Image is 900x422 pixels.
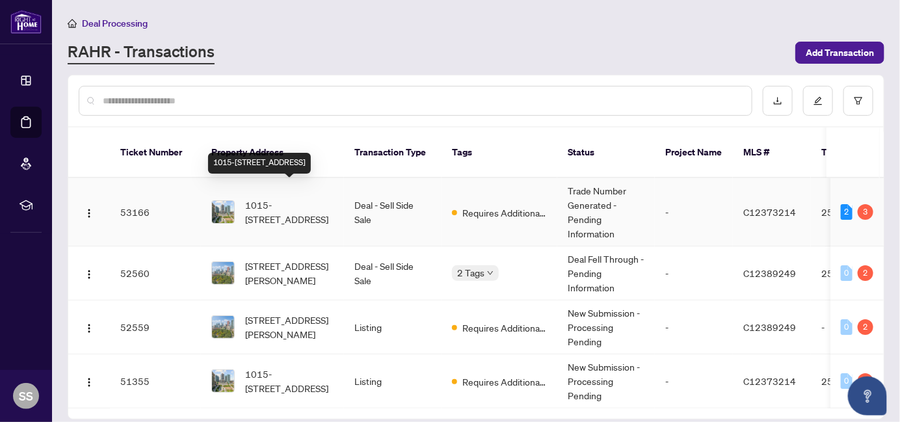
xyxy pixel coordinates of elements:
div: 1 [858,373,873,389]
span: 1015-[STREET_ADDRESS] [245,367,334,395]
span: Requires Additional Docs [462,321,547,335]
td: New Submission - Processing Pending [557,354,655,408]
td: - [655,178,733,246]
td: Deal - Sell Side Sale [344,246,442,300]
div: 0 [841,265,853,281]
button: edit [803,86,833,116]
span: 1015-[STREET_ADDRESS] [245,198,334,226]
span: Requires Additional Docs [462,375,547,389]
th: Status [557,127,655,178]
div: 2 [858,319,873,335]
div: 0 [841,319,853,335]
span: [STREET_ADDRESS][PERSON_NAME] [245,259,334,287]
span: C12373214 [743,206,796,218]
td: Deal - Sell Side Sale [344,178,442,246]
th: MLS # [733,127,811,178]
img: logo [10,10,42,34]
img: Logo [84,208,94,218]
button: Add Transaction [795,42,884,64]
td: - [655,246,733,300]
td: Trade Number Generated - Pending Information [557,178,655,246]
div: 3 [858,204,873,220]
span: Requires Additional Docs [462,205,547,220]
th: Project Name [655,127,733,178]
img: thumbnail-img [212,316,234,338]
span: down [487,270,494,276]
div: 2 [841,204,853,220]
span: [STREET_ADDRESS][PERSON_NAME] [245,313,334,341]
button: Open asap [848,376,887,415]
td: 51355 [110,354,201,408]
div: 1015-[STREET_ADDRESS] [208,153,311,174]
button: Logo [79,317,99,337]
span: filter [854,96,863,105]
span: Deal Processing [82,18,148,29]
button: Logo [79,202,99,222]
span: C12389249 [743,321,796,333]
th: Ticket Number [110,127,201,178]
button: filter [843,86,873,116]
div: 0 [841,373,853,389]
td: 53166 [110,178,201,246]
img: Logo [84,377,94,388]
span: edit [814,96,823,105]
th: Property Address [201,127,344,178]
th: Transaction Type [344,127,442,178]
img: thumbnail-img [212,201,234,223]
span: download [773,96,782,105]
img: Logo [84,323,94,334]
td: New Submission - Processing Pending [557,300,655,354]
span: Add Transaction [806,42,874,63]
td: Deal Fell Through - Pending Information [557,246,655,300]
span: C12389249 [743,267,796,279]
button: Logo [79,371,99,391]
span: home [68,19,77,28]
span: 2 Tags [457,265,484,280]
button: download [763,86,793,116]
button: Logo [79,263,99,284]
td: - [655,300,733,354]
img: thumbnail-img [212,370,234,392]
td: - [655,354,733,408]
td: Listing [344,300,442,354]
img: thumbnail-img [212,262,234,284]
a: RAHR - Transactions [68,41,215,64]
th: Tags [442,127,557,178]
span: C12373214 [743,375,796,387]
div: 2 [858,265,873,281]
td: Listing [344,354,442,408]
td: 52559 [110,300,201,354]
span: SS [19,387,33,405]
td: 52560 [110,246,201,300]
img: Logo [84,269,94,280]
